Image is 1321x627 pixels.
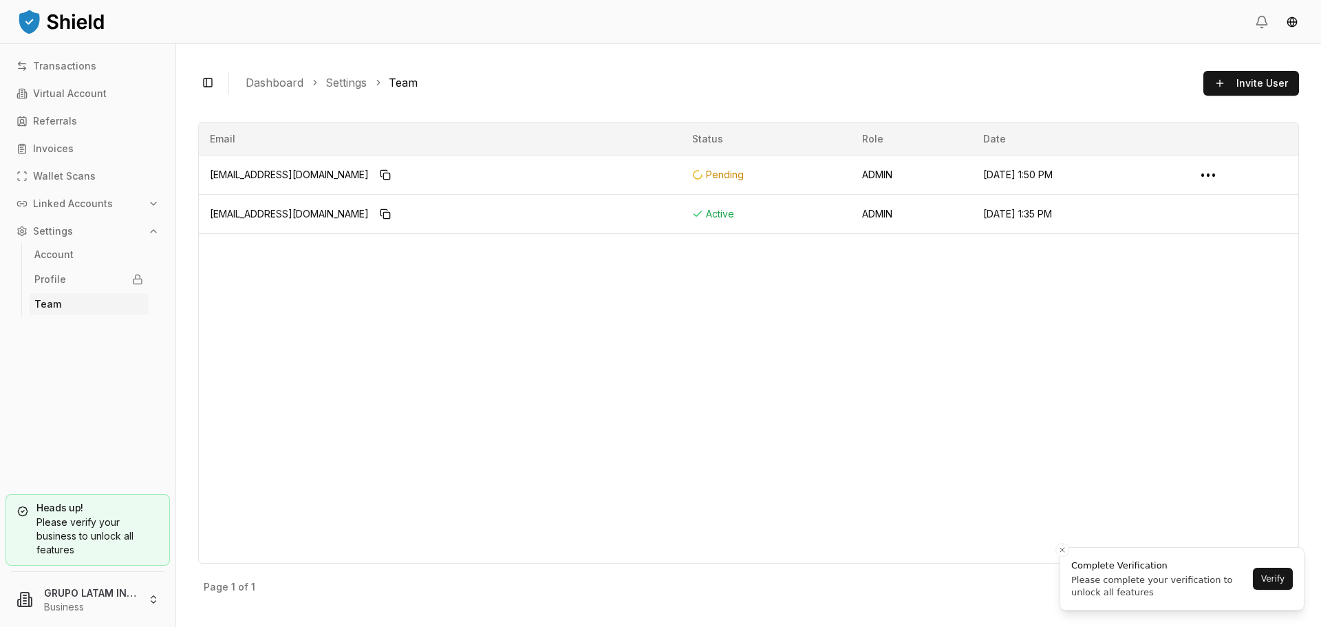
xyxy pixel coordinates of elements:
[1055,543,1069,557] button: Close toast
[851,156,972,195] td: ADMIN
[1194,165,1222,184] button: •••
[6,494,170,566] a: Heads up!Please verify your business to unlock all features
[33,116,77,126] p: Referrals
[681,123,851,156] th: Status
[17,516,158,557] div: Please verify your business to unlock all features
[33,61,96,71] p: Transactions
[210,168,369,182] span: [EMAIL_ADDRESS][DOMAIN_NAME]
[251,582,255,592] p: 1
[706,207,734,221] span: Active
[33,171,96,181] p: Wallet Scans
[11,55,164,77] a: Transactions
[11,138,164,160] a: Invoices
[851,123,972,156] th: Role
[29,244,149,266] a: Account
[199,123,681,156] th: Email
[17,8,106,35] img: ShieldPay Logo
[1071,559,1249,573] div: Complete Verification
[983,169,1053,180] span: [DATE] 1:50 PM
[11,193,164,215] button: Linked Accounts
[34,275,66,284] p: Profile
[1203,71,1299,96] button: Invite User
[11,110,164,132] a: Referrals
[11,165,164,187] a: Wallet Scans
[204,582,228,592] p: Page
[238,582,248,592] p: of
[231,582,235,592] p: 1
[325,74,367,91] a: Settings
[33,199,113,209] p: Linked Accounts
[33,226,73,236] p: Settings
[246,74,1192,91] nav: breadcrumb
[29,293,149,315] a: Team
[44,600,137,614] p: Business
[389,74,418,91] a: Team
[1236,76,1288,90] span: Invite User
[374,164,396,186] button: Copy to clipboard
[210,207,369,221] span: [EMAIL_ADDRESS][DOMAIN_NAME]
[17,503,158,513] h5: Heads up!
[34,299,61,309] p: Team
[1253,568,1293,590] button: Verify
[34,250,74,259] p: Account
[29,268,149,290] a: Profile
[33,144,74,153] p: Invoices
[983,208,1052,220] span: [DATE] 1:35 PM
[44,586,137,600] p: GRUPO LATAM INTERNACIONAL CORP
[33,89,107,98] p: Virtual Account
[1071,574,1249,599] div: Please complete your verification to unlock all features
[851,195,972,234] td: ADMIN
[706,168,744,182] span: Pending
[11,83,164,105] a: Virtual Account
[246,74,303,91] a: Dashboard
[374,203,396,225] button: Copy to clipboard
[6,577,170,621] button: GRUPO LATAM INTERNACIONAL CORPBusiness
[972,123,1184,156] th: Date
[11,220,164,242] button: Settings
